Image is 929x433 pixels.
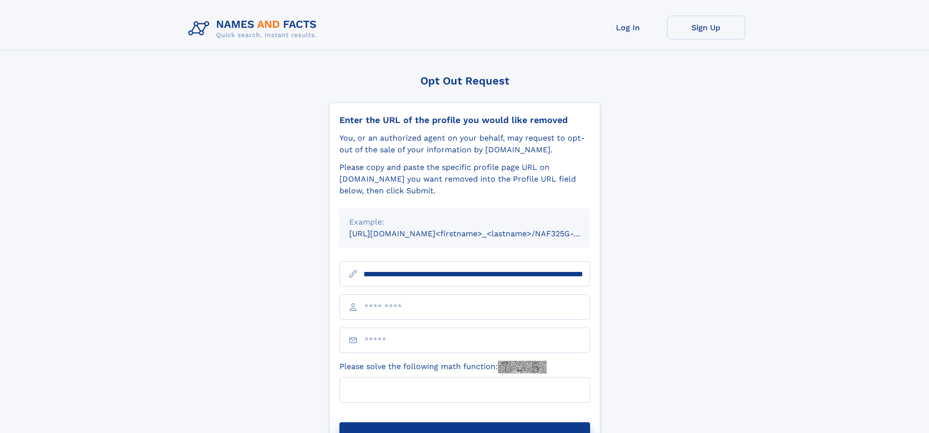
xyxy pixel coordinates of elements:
[339,361,547,373] label: Please solve the following math function:
[589,16,667,40] a: Log In
[329,75,600,87] div: Opt Out Request
[184,16,325,42] img: Logo Names and Facts
[339,162,590,197] div: Please copy and paste the specific profile page URL on [DOMAIN_NAME] you want removed into the Pr...
[349,216,580,228] div: Example:
[349,229,609,238] small: [URL][DOMAIN_NAME]<firstname>_<lastname>/NAF325G-xxxxxxxx
[339,115,590,125] div: Enter the URL of the profile you would like removed
[339,132,590,156] div: You, or an authorized agent on your behalf, may request to opt-out of the sale of your informatio...
[667,16,745,40] a: Sign Up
